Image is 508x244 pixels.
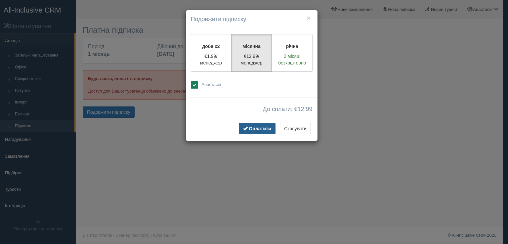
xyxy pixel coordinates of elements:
[249,126,271,131] span: Оплатити
[195,53,227,66] p: €1.99/менеджер
[280,123,311,134] button: Скасувати
[263,106,313,113] span: До сплати: €
[276,43,308,50] p: річна
[195,43,227,50] p: доба x2
[235,53,268,66] p: €12.99/менеджер
[307,15,311,21] button: ×
[191,15,313,24] h4: Подовжити підписку
[239,123,275,134] button: Оплатити
[276,53,308,66] p: 2 місяці безкоштовно
[201,82,221,87] span: Анастасія
[297,106,312,112] span: 12.99
[235,43,268,50] p: місячна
